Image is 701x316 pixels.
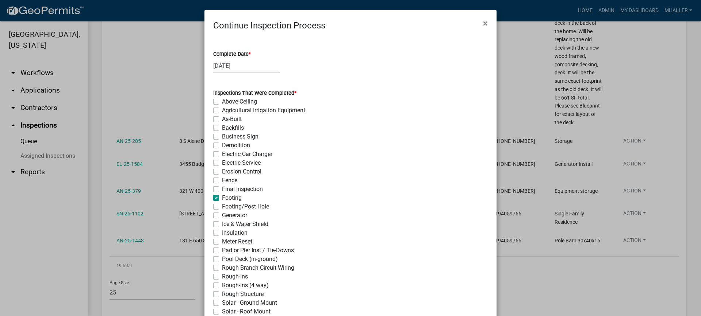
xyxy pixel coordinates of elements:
label: Rough Branch Circuit Wiring [222,264,294,272]
label: Meter Reset [222,237,252,246]
label: Pool Deck (in-ground) [222,255,278,264]
label: Pad or Pier Inst / Tie-Downs [222,246,294,255]
input: mm/dd/yyyy [213,58,280,73]
label: Generator [222,211,247,220]
label: Footing [222,194,242,202]
label: Inspections That Were Completed [213,91,296,96]
label: Solar - Ground Mount [222,299,277,307]
label: Solar - Roof Mount [222,307,271,316]
label: Agricultural Irrigation Equipment [222,106,305,115]
label: Backfills [222,124,244,132]
label: Demolition [222,141,250,150]
button: Close [477,13,494,34]
label: Rough-Ins [222,272,248,281]
label: Above-Ceiling [222,97,257,106]
label: Complete Date [213,52,251,57]
label: Insulation [222,229,248,237]
label: Footing/Post Hole [222,202,269,211]
label: Business Sign [222,132,258,141]
label: Final Inspection [222,185,263,194]
label: Fence [222,176,237,185]
label: As-Built [222,115,242,124]
label: Ice & Water Shield [222,220,268,229]
span: × [483,18,488,28]
label: Erosion Control [222,167,261,176]
label: Electric Car Charger [222,150,272,159]
label: Rough-Ins (4 way) [222,281,269,290]
h4: Continue Inspection Process [213,19,325,32]
label: Electric Service [222,159,261,167]
label: Rough Structure [222,290,264,299]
